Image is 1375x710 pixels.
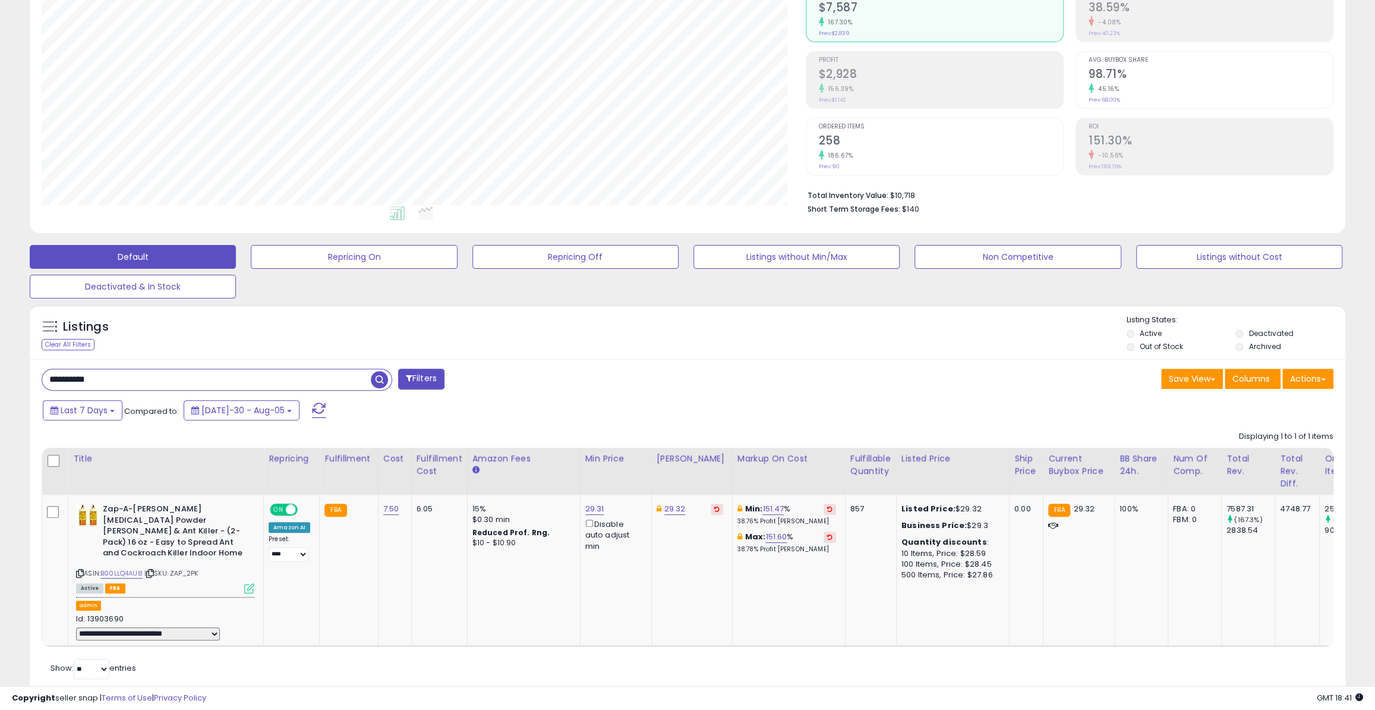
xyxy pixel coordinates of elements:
[1073,503,1095,514] span: 29.32
[1014,453,1038,477] div: Ship Price
[914,245,1121,269] button: Non Competitive
[184,400,299,420] button: [DATE]-30 - Aug-05
[901,537,1000,548] div: :
[103,504,247,562] b: Zap-A-[PERSON_NAME] [MEDICAL_DATA] Powder [PERSON_NAME] & Ant Killer - (2-Pack) 16 oz - Easy to S...
[100,568,143,579] a: B00LLQ4AU8
[1225,369,1281,389] button: Columns
[269,535,310,562] div: Preset:
[765,531,787,543] a: 151.60
[737,532,836,554] div: %
[76,613,124,624] span: Id: 13903690
[819,67,1063,83] h2: $2,928
[824,151,853,160] small: 186.67%
[1173,514,1212,525] div: FBM: 0
[1226,504,1275,514] div: 7587.31
[808,187,1324,202] li: $10,718
[819,57,1063,64] span: Profit
[472,538,571,548] div: $10 - $10.90
[1089,57,1333,64] span: Avg. Buybox Share
[901,570,1000,580] div: 500 Items, Price: $27.86
[105,583,125,593] span: FBA
[1089,67,1333,83] h2: 98.71%
[12,693,206,704] div: seller snap | |
[1226,453,1270,477] div: Total Rev.
[76,601,101,611] button: admin
[901,520,1000,531] div: $29.3
[30,245,236,269] button: Default
[1317,692,1363,703] span: 2025-08-13 18:41 GMT
[1136,245,1342,269] button: Listings without Cost
[1119,504,1159,514] div: 100%
[657,453,727,465] div: [PERSON_NAME]
[1248,341,1281,351] label: Archived
[30,275,236,299] button: Deactivated & In Stock
[63,319,109,335] h5: Listings
[819,96,846,103] small: Prev: $1,142
[296,505,315,515] span: OFF
[585,517,642,552] div: Disable auto adjust min
[417,504,458,514] div: 6.05
[1089,96,1120,103] small: Prev: 68.00%
[1234,515,1262,524] small: (167.3%)
[901,520,967,531] b: Business Price:
[251,245,457,269] button: Repricing On
[1173,453,1216,477] div: Num of Comp.
[1239,431,1333,442] div: Displaying 1 to 1 of 1 items
[1226,525,1275,536] div: 2838.54
[732,448,845,495] th: The percentage added to the cost of goods (COGS) that forms the calculator for Min & Max prices.
[819,163,840,170] small: Prev: 90
[737,504,836,526] div: %
[762,503,784,515] a: 151.47
[737,545,836,554] p: 38.78% Profit [PERSON_NAME]
[902,203,919,215] span: $140
[12,692,55,703] strong: Copyright
[154,692,206,703] a: Privacy Policy
[808,190,888,200] b: Total Inventory Value:
[383,453,406,465] div: Cost
[1094,84,1119,93] small: 45.16%
[1161,369,1223,389] button: Save View
[472,527,550,538] b: Reduced Prof. Rng.
[472,245,679,269] button: Repricing Off
[61,404,108,416] span: Last 7 Days
[901,504,1000,514] div: $29.32
[1089,30,1120,37] small: Prev: 40.23%
[824,84,854,93] small: 156.39%
[850,453,891,477] div: Fulfillable Quantity
[1094,151,1124,160] small: -10.56%
[901,536,987,548] b: Quantity discounts
[1094,18,1121,27] small: -4.08%
[1282,369,1333,389] button: Actions
[693,245,900,269] button: Listings without Min/Max
[1324,453,1368,477] div: Ordered Items
[808,204,900,214] b: Short Term Storage Fees:
[1332,515,1365,524] small: (186.67%)
[51,662,136,674] span: Show: entries
[819,30,850,37] small: Prev: $2,839
[1248,328,1293,338] label: Deactivated
[737,453,840,465] div: Markup on Cost
[901,453,1004,465] div: Listed Price
[1280,453,1314,490] div: Total Rev. Diff.
[324,453,373,465] div: Fulfillment
[76,583,103,593] span: All listings currently available for purchase on Amazon
[901,559,1000,570] div: 100 Items, Price: $28.45
[745,503,763,514] b: Min:
[664,503,686,515] a: 29.32
[269,453,314,465] div: Repricing
[76,504,100,527] img: 51FVeAuRipL._SL40_.jpg
[417,453,462,477] div: Fulfillment Cost
[850,504,887,514] div: 857
[1048,453,1109,477] div: Current Buybox Price
[73,453,258,465] div: Title
[1089,1,1333,17] h2: 38.59%
[43,400,122,420] button: Last 7 Days
[124,406,179,417] span: Compared to:
[1089,124,1333,130] span: ROI
[102,692,152,703] a: Terms of Use
[1048,504,1070,517] small: FBA
[324,504,346,517] small: FBA
[585,503,604,515] a: 29.31
[1232,373,1270,385] span: Columns
[585,453,646,465] div: Min Price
